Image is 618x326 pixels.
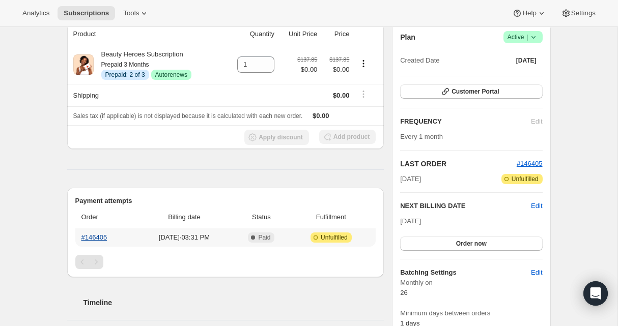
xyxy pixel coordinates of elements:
[224,23,277,45] th: Quantity
[526,33,528,41] span: |
[323,65,349,75] span: $0.00
[155,71,187,79] span: Autorenews
[400,201,531,211] h2: NEXT BILLING DATE
[73,112,303,120] span: Sales tax (if applicable) is not displayed because it is calculated with each new order.
[333,92,350,99] span: $0.00
[292,212,370,222] span: Fulfillment
[517,160,543,167] a: #146405
[400,84,542,99] button: Customer Portal
[456,240,487,248] span: Order now
[400,55,439,66] span: Created Date
[297,65,317,75] span: $0.00
[258,233,270,242] span: Paid
[571,9,596,17] span: Settings
[555,6,602,20] button: Settings
[297,56,317,63] small: $137.85
[517,159,543,169] button: #146405
[400,308,542,318] span: Minimum days between orders
[58,6,115,20] button: Subscriptions
[583,281,608,306] div: Open Intercom Messenger
[81,233,107,241] a: #146405
[400,289,407,297] span: 26
[67,23,224,45] th: Product
[321,233,348,242] span: Unfulfilled
[67,84,224,106] th: Shipping
[355,58,372,69] button: Product actions
[123,9,139,17] span: Tools
[400,133,443,140] span: Every 1 month
[75,255,376,269] nav: Pagination
[400,236,542,251] button: Order now
[400,159,517,169] h2: LAST ORDER
[101,61,149,68] small: Prepaid 3 Months
[400,174,421,184] span: [DATE]
[512,175,539,183] span: Unfulfilled
[531,201,542,211] button: Edit
[138,232,230,243] span: [DATE] · 03:31 PM
[83,298,384,308] h2: Timeline
[236,212,286,222] span: Status
[355,88,372,100] button: Shipping actions
[64,9,109,17] span: Subscriptions
[506,6,552,20] button: Help
[400,217,421,225] span: [DATE]
[510,53,543,68] button: [DATE]
[452,87,499,96] span: Customer Portal
[508,32,539,42] span: Active
[117,6,155,20] button: Tools
[94,49,191,80] div: Beauty Heroes Subscription
[531,268,542,278] span: Edit
[400,116,531,127] h2: FREQUENCY
[516,56,537,65] span: [DATE]
[16,6,55,20] button: Analytics
[522,9,536,17] span: Help
[329,56,349,63] small: $137.85
[277,23,320,45] th: Unit Price
[105,71,145,79] span: Prepaid: 2 of 3
[525,264,548,281] button: Edit
[313,112,329,120] span: $0.00
[75,206,135,228] th: Order
[320,23,352,45] th: Price
[400,32,415,42] h2: Plan
[400,278,542,288] span: Monthly on
[75,196,376,206] h2: Payment attempts
[400,268,531,278] h6: Batching Settings
[138,212,230,222] span: Billing date
[73,54,94,75] img: product img
[22,9,49,17] span: Analytics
